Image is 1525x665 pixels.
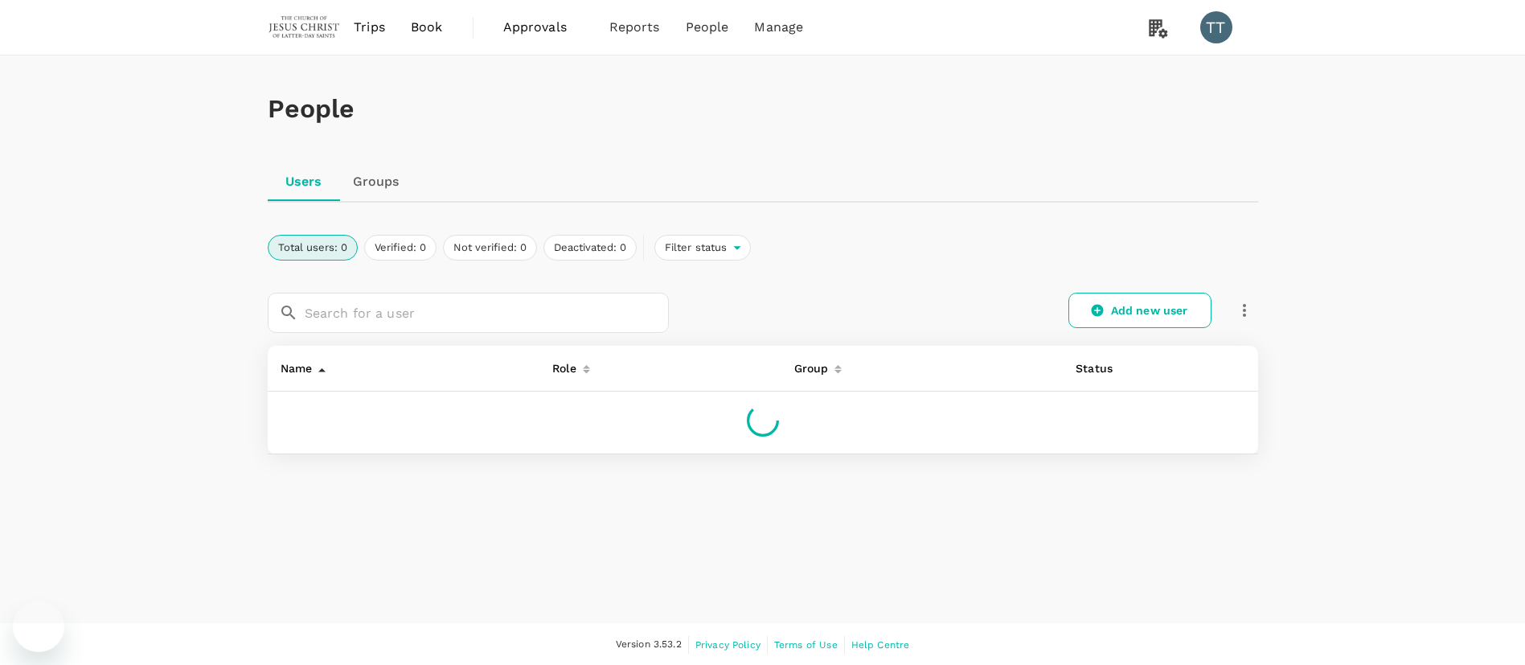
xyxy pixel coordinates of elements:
div: Name [274,352,313,378]
input: Search for a user [305,293,669,333]
th: Status [1063,346,1159,392]
span: Version 3.53.2 [616,637,682,653]
div: TT [1200,11,1232,43]
div: Filter status [654,235,752,261]
a: Add new user [1068,293,1211,328]
button: Not verified: 0 [443,235,537,261]
a: Terms of Use [774,636,838,654]
div: Group [788,352,829,378]
div: Role [546,352,576,378]
a: Groups [340,162,412,201]
span: Approvals [503,18,584,37]
button: Total users: 0 [268,235,358,261]
a: Users [268,162,340,201]
button: Verified: 0 [364,235,437,261]
iframe: Button to launch messaging window [13,601,64,652]
img: The Malaysian Church of Jesus Christ of Latter-day Saints [268,10,342,45]
a: Privacy Policy [695,636,760,654]
span: Trips [354,18,385,37]
span: People [686,18,729,37]
span: Book [411,18,443,37]
span: Filter status [655,240,734,256]
span: Privacy Policy [695,639,760,651]
a: Help Centre [851,636,910,654]
span: Reports [609,18,660,37]
h1: People [268,94,1258,124]
span: Help Centre [851,639,910,651]
span: Terms of Use [774,639,838,651]
button: Deactivated: 0 [543,235,637,261]
span: Manage [754,18,803,37]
